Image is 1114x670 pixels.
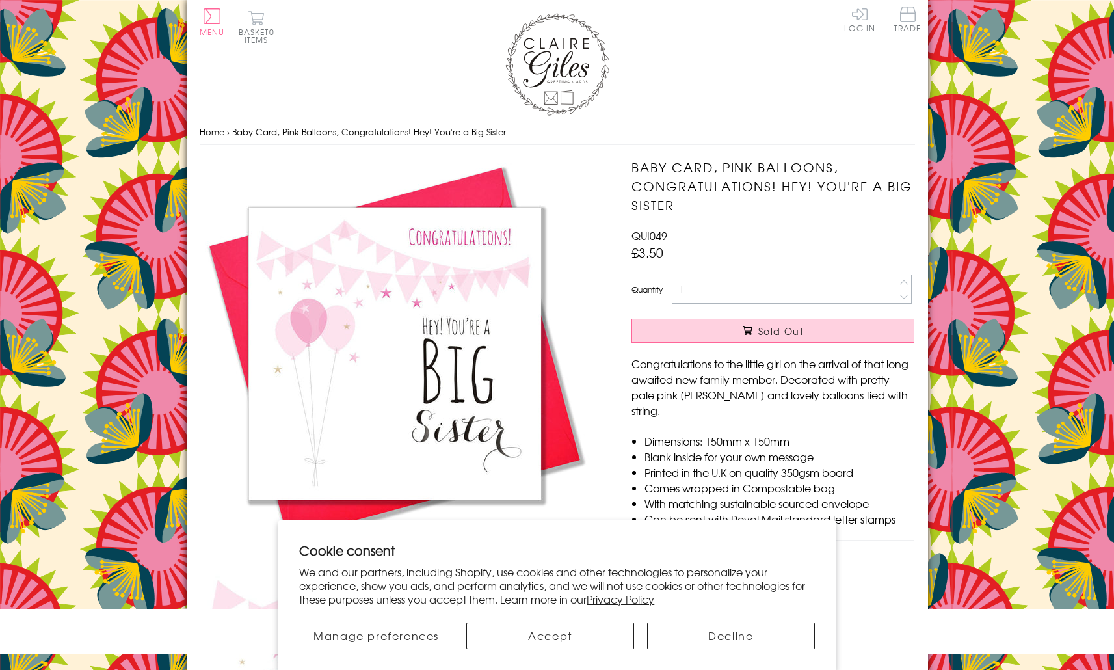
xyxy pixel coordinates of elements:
img: Claire Giles Greetings Cards [505,13,609,116]
span: Menu [200,26,225,38]
span: QUI049 [631,228,667,243]
li: With matching sustainable sourced envelope [644,496,914,511]
nav: breadcrumbs [200,119,915,146]
img: Baby Card, Pink Balloons, Congratulations! Hey! You're a Big Sister [200,158,590,548]
span: Manage preferences [313,628,439,643]
a: Home [200,126,224,138]
li: Dimensions: 150mm x 150mm [644,433,914,449]
span: Baby Card, Pink Balloons, Congratulations! Hey! You're a Big Sister [232,126,506,138]
a: Trade [894,7,922,34]
label: Quantity [631,284,663,295]
button: Sold Out [631,319,914,343]
li: Blank inside for your own message [644,449,914,464]
span: Trade [894,7,922,32]
li: Can be sent with Royal Mail standard letter stamps [644,511,914,527]
p: We and our partners, including Shopify, use cookies and other technologies to personalize your ex... [299,565,815,606]
span: £3.50 [631,243,663,261]
span: 0 items [245,26,274,46]
p: Congratulations to the little girl on the arrival of that long awaited new family member. Decorat... [631,356,914,418]
a: Log In [844,7,875,32]
span: › [227,126,230,138]
a: Privacy Policy [587,591,654,607]
span: Sold Out [758,325,804,338]
button: Basket0 items [239,10,274,44]
li: Printed in the U.K on quality 350gsm board [644,464,914,480]
button: Accept [466,623,634,649]
button: Manage preferences [299,623,453,649]
button: Menu [200,8,225,36]
button: Decline [647,623,815,649]
h1: Baby Card, Pink Balloons, Congratulations! Hey! You're a Big Sister [631,158,914,214]
li: Comes wrapped in Compostable bag [644,480,914,496]
h2: Cookie consent [299,541,815,559]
